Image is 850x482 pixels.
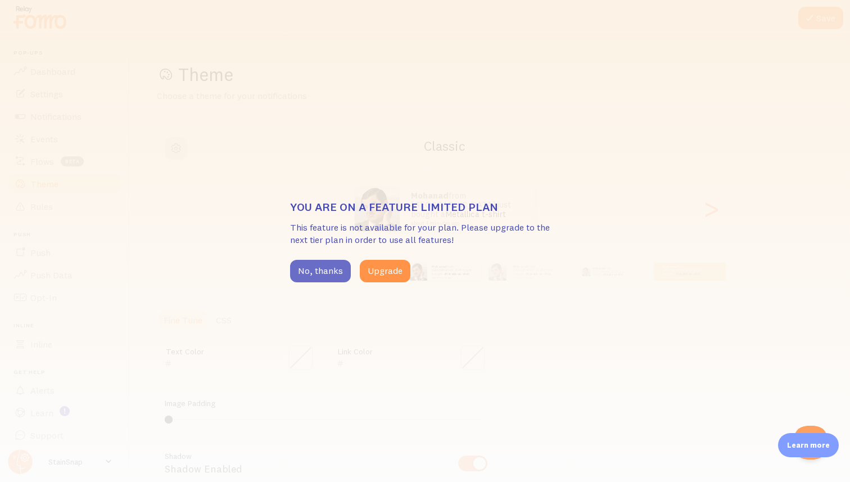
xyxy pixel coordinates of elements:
[787,440,830,451] p: Learn more
[290,200,560,214] h3: You are on a feature limited plan
[290,221,560,247] p: This feature is not available for your plan. Please upgrade to the next tier plan in order to use...
[290,260,351,282] button: No, thanks
[360,260,410,282] button: Upgrade
[794,426,828,460] iframe: Help Scout Beacon - Open
[778,433,839,457] div: Learn more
